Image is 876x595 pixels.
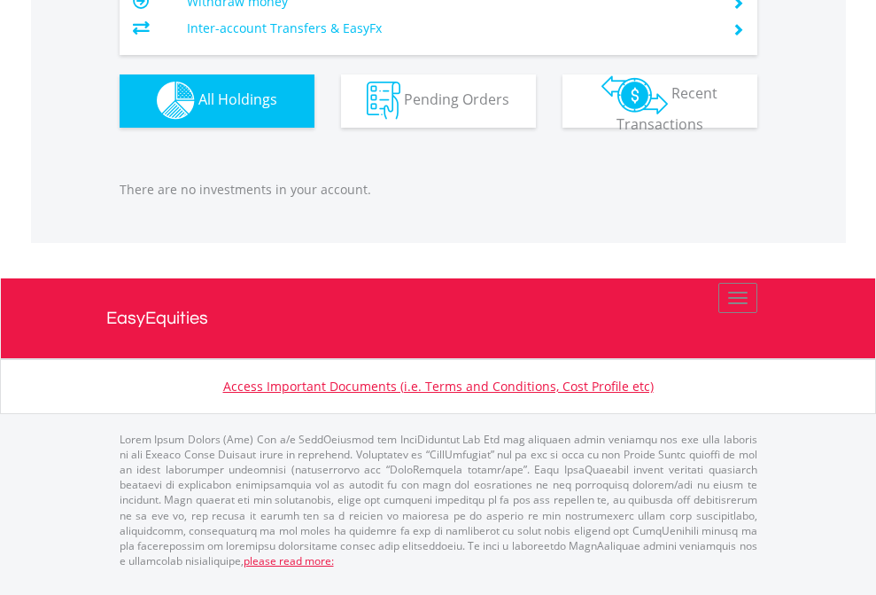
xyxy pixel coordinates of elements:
[198,90,277,109] span: All Holdings
[120,74,314,128] button: All Holdings
[616,83,718,134] span: Recent Transactions
[244,553,334,568] a: please read more:
[562,74,757,128] button: Recent Transactions
[601,75,668,114] img: transactions-zar-wht.png
[120,181,757,199] p: There are no investments in your account.
[341,74,536,128] button: Pending Orders
[367,82,400,120] img: pending_instructions-wht.png
[223,378,654,395] a: Access Important Documents (i.e. Terms and Conditions, Cost Profile etc)
[187,15,710,42] td: Inter-account Transfers & EasyFx
[106,278,771,358] a: EasyEquities
[157,82,195,120] img: holdings-wht.png
[120,432,757,568] p: Lorem Ipsum Dolors (Ame) Con a/e SeddOeiusmod tem InciDiduntut Lab Etd mag aliquaen admin veniamq...
[404,90,509,109] span: Pending Orders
